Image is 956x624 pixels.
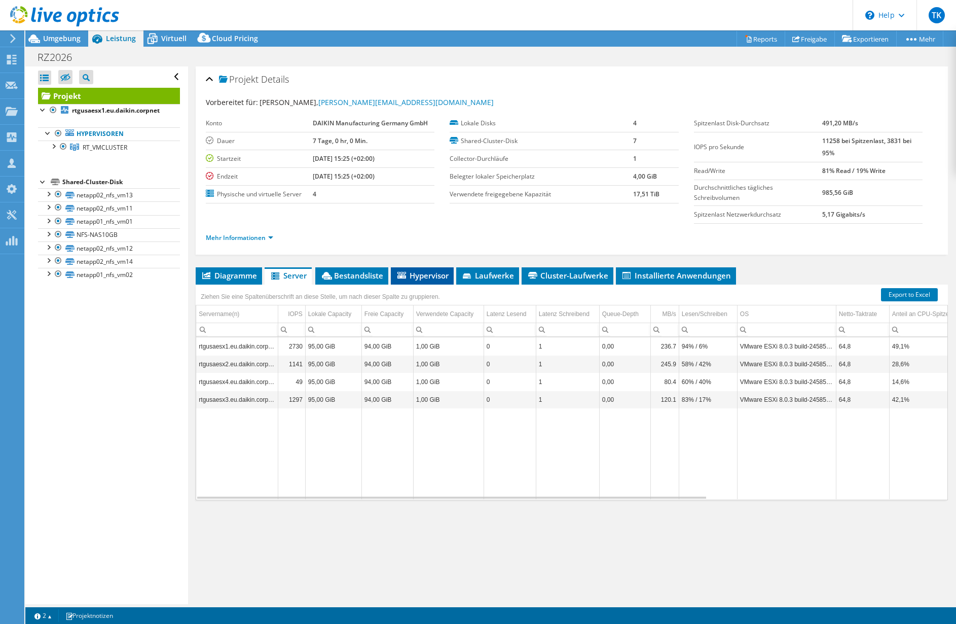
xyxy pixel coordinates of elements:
[196,305,278,323] td: Servername(n) Column
[650,391,679,408] td: Column MB/s, Value 120.1
[822,188,853,197] b: 985,56 GiB
[361,337,413,355] td: Column Freie Capacity, Value 94,00 GiB
[305,337,361,355] td: Column Lokale Capacity, Value 95,00 GiB
[72,106,160,115] b: rtgusaesx1.eu.daikin.corpnet
[364,308,403,320] div: Freie Capacity
[836,305,889,323] td: Netto-Taktrate Column
[206,136,313,146] label: Dauer
[679,305,737,323] td: Lesen/Schreiben Column
[633,190,659,198] b: 17,51 TiB
[633,119,637,127] b: 4
[305,373,361,391] td: Column Lokale Capacity, Value 95,00 GiB
[198,290,443,304] div: Ziehen Sie eine Spaltenüberschrift an diese Stelle, um nach dieser Spalte zu gruppieren.
[599,305,650,323] td: Queue-Depth Column
[206,97,258,107] label: Vorbereitet für:
[219,75,259,85] span: Projekt
[785,31,835,47] a: Freigabe
[694,118,822,128] label: Spitzenlast Disk-Durchsatz
[196,355,278,373] td: Column Servername(n), Value rtgusaesx2.eu.daikin.corpnet
[536,323,599,336] td: Column Latenz Schreibend, Filter cell
[38,141,180,154] a: RT_VMCLUSTER
[484,355,536,373] td: Column Latenz Lesend, Value 0
[413,305,484,323] td: Verwendete Capacity Column
[413,373,484,391] td: Column Verwendete Capacity, Value 1,00 GiB
[737,373,836,391] td: Column OS, Value VMware ESXi 8.0.3 build-24585383
[206,233,273,242] a: Mehr Informationen
[313,172,375,181] b: [DATE] 15:25 (+02:00)
[261,73,289,85] span: Details
[536,373,599,391] td: Column Latenz Schreibend, Value 1
[278,337,305,355] td: Column IOPS, Value 2730
[737,323,836,336] td: Column OS, Filter cell
[199,308,239,320] div: Servername(n)
[196,323,278,336] td: Column Servername(n), Filter cell
[416,308,473,320] div: Verwendete Capacity
[487,308,527,320] div: Latenz Lesend
[621,270,731,281] span: Installierte Anwendungen
[361,391,413,408] td: Column Freie Capacity, Value 94,00 GiB
[62,176,180,188] div: Shared-Cluster-Disk
[539,308,590,320] div: Latenz Schreibend
[836,373,889,391] td: Column Netto-Taktrate, Value 64,8
[450,171,633,182] label: Belegter lokaler Speicherplatz
[106,33,136,43] span: Leistung
[38,88,180,104] a: Projekt
[737,31,785,47] a: Reports
[278,323,305,336] td: Column IOPS, Filter cell
[450,136,633,146] label: Shared-Cluster-Disk
[694,183,822,203] label: Durchschnittliches tägliches Schreibvolumen
[38,215,180,228] a: netapp01_nfs_vm01
[737,391,836,408] td: Column OS, Value VMware ESXi 8.0.3 build-24585383
[361,355,413,373] td: Column Freie Capacity, Value 94,00 GiB
[679,391,737,408] td: Column Lesen/Schreiben, Value 83% / 17%
[38,127,180,141] a: Hypervisoren
[212,33,258,43] span: Cloud Pricing
[318,97,494,107] a: [PERSON_NAME][EMAIL_ADDRESS][DOMAIN_NAME]
[313,154,375,163] b: [DATE] 15:25 (+02:00)
[38,228,180,241] a: NFS-NAS10GB
[413,337,484,355] td: Column Verwendete Capacity, Value 1,00 GiB
[834,31,897,47] a: Exportieren
[602,308,639,320] div: Queue-Depth
[484,373,536,391] td: Column Latenz Lesend, Value 0
[450,189,633,199] label: Verwendete freigegebene Kapazität
[305,305,361,323] td: Lokale Capacity Column
[161,33,187,43] span: Virtuell
[836,355,889,373] td: Column Netto-Taktrate, Value 64,8
[206,154,313,164] label: Startzeit
[599,373,650,391] td: Column Queue-Depth, Value 0,00
[836,391,889,408] td: Column Netto-Taktrate, Value 64,8
[206,171,313,182] label: Endzeit
[201,270,257,281] span: Diagramme
[662,308,676,320] div: MB/s
[650,355,679,373] td: Column MB/s, Value 245.9
[83,143,127,152] span: RT_VMCLUSTER
[682,308,727,320] div: Lesen/Schreiben
[206,189,313,199] label: Physische und virtuelle Server
[38,188,180,201] a: netapp02_nfs_vm13
[650,337,679,355] td: Column MB/s, Value 236.7
[313,119,428,127] b: DAIKIN Manufacturing Germany GmbH
[836,323,889,336] td: Column Netto-Taktrate, Filter cell
[836,337,889,355] td: Column Netto-Taktrate, Value 64,8
[536,355,599,373] td: Column Latenz Schreibend, Value 1
[43,33,81,43] span: Umgebung
[461,270,514,281] span: Laufwerke
[694,210,822,220] label: Spitzenlast Netzwerkdurchsatz
[305,391,361,408] td: Column Lokale Capacity, Value 95,00 GiB
[288,308,303,320] div: IOPS
[896,31,943,47] a: Mehr
[484,323,536,336] td: Column Latenz Lesend, Filter cell
[413,323,484,336] td: Column Verwendete Capacity, Filter cell
[679,323,737,336] td: Column Lesen/Schreiben, Filter cell
[305,323,361,336] td: Column Lokale Capacity, Filter cell
[929,7,945,23] span: TK
[313,136,367,145] b: 7 Tage, 0 hr, 0 Min.
[196,373,278,391] td: Column Servername(n), Value rtgusaesx4.eu.daikin.corpnet
[484,337,536,355] td: Column Latenz Lesend, Value 0
[305,355,361,373] td: Column Lokale Capacity, Value 95,00 GiB
[599,355,650,373] td: Column Queue-Depth, Value 0,00
[361,323,413,336] td: Column Freie Capacity, Filter cell
[822,136,911,157] b: 11258 bei Spitzenlast, 3831 bei 95%
[206,118,313,128] label: Konto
